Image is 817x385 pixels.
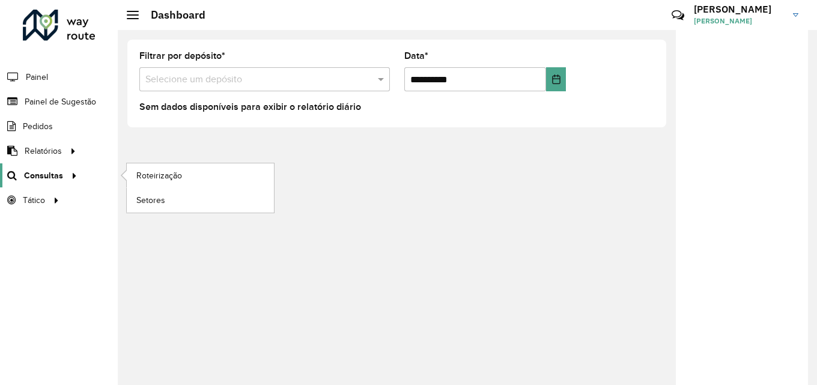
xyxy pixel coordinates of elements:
[24,169,63,182] span: Consultas
[127,163,274,187] a: Roteirização
[665,2,691,28] a: Contato Rápido
[136,169,182,182] span: Roteirização
[26,71,48,83] span: Painel
[25,95,96,108] span: Painel de Sugestão
[694,4,784,15] h3: [PERSON_NAME]
[546,67,566,91] button: Choose Date
[139,49,225,63] label: Filtrar por depósito
[25,145,62,157] span: Relatórios
[23,120,53,133] span: Pedidos
[694,16,784,26] span: [PERSON_NAME]
[139,100,361,114] label: Sem dados disponíveis para exibir o relatório diário
[404,49,428,63] label: Data
[136,194,165,207] span: Setores
[23,194,45,207] span: Tático
[127,188,274,212] a: Setores
[139,8,205,22] h2: Dashboard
